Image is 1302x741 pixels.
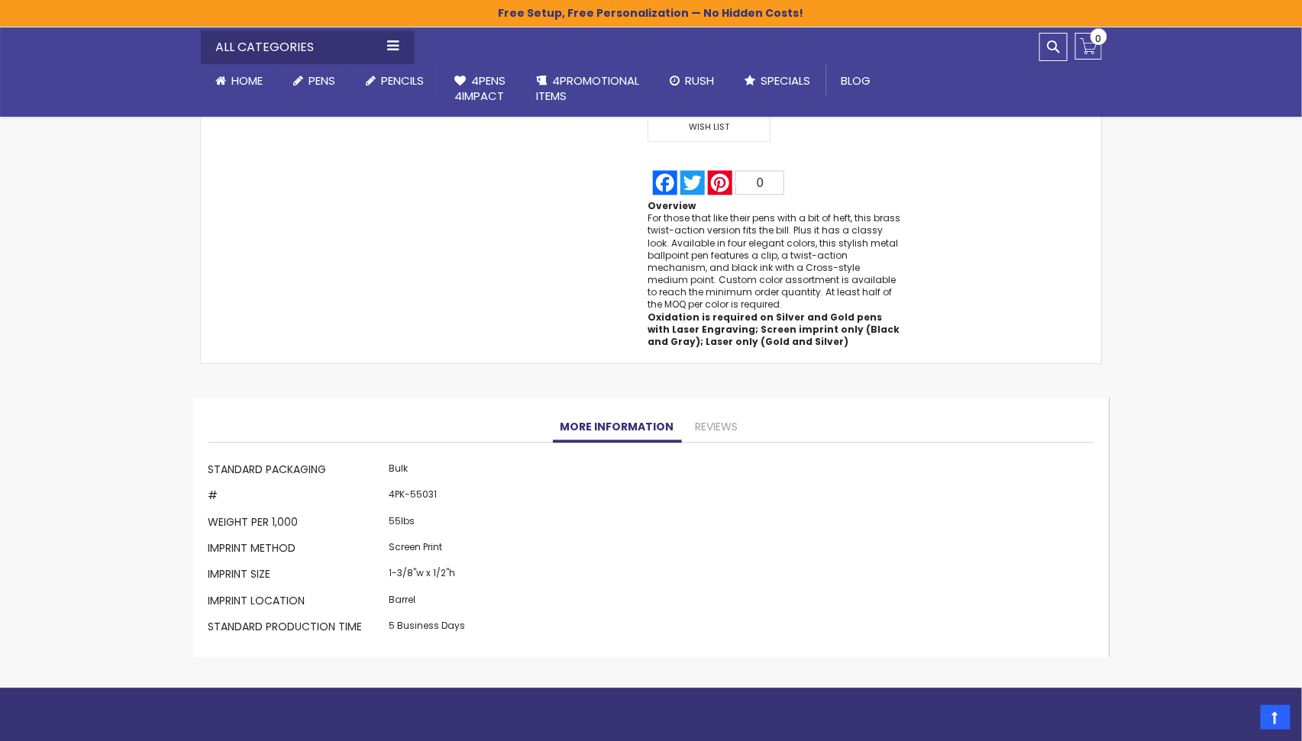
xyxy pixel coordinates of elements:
a: Pinterest0 [706,171,786,195]
td: Barrel [386,590,470,616]
a: Pens [279,64,351,98]
a: 4Pens4impact [440,64,522,114]
a: Twitter [679,171,706,195]
a: Reviews [688,413,746,443]
th: Imprint Location [208,590,386,616]
b: Oxidation is required on Silver and Gold pens with Laser Engraving; Screen imprint only (Black an... [648,311,900,349]
a: Pencils [351,64,440,98]
td: 5 Business Days [386,617,470,643]
div: All Categories [201,31,415,64]
td: 1-3/8"w x 1/2"h [386,564,470,590]
a: 4PROMOTIONALITEMS [522,64,655,114]
span: Rush [686,72,715,89]
span: Pens [309,72,336,89]
span: Wish List [648,113,770,143]
span: 0 [757,177,764,190]
span: 4Pens 4impact [455,72,506,104]
a: Specials [730,64,826,98]
strong: Overview [648,200,696,213]
a: 0 [1075,33,1102,60]
span: Home [232,72,263,89]
th: Imprint Method [208,538,386,564]
span: 4PROMOTIONAL ITEMS [537,72,640,104]
td: Bulk [386,459,470,485]
a: More Information [553,413,682,443]
th: Imprint Size [208,564,386,590]
div: For those that like their pens with a bit of heft, this brass twist-action version fits the bill.... [648,213,901,349]
td: 55lbs [386,511,470,537]
td: Screen Print [386,538,470,564]
a: Home [201,64,279,98]
td: 4PK-55031 [386,485,470,511]
span: 0 [1096,31,1102,46]
th: Weight per 1,000 [208,511,386,537]
a: Blog [826,64,887,98]
span: Blog [842,72,871,89]
th: Standard Production Time [208,617,386,643]
a: Rush [655,64,730,98]
span: Pencils [382,72,425,89]
th: # [208,485,386,511]
th: Standard Packaging [208,459,386,485]
span: Specials [761,72,811,89]
a: Facebook [651,171,679,195]
a: Wish List [648,113,774,143]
